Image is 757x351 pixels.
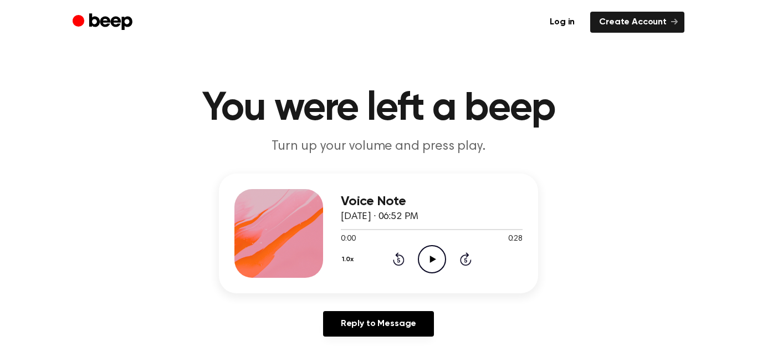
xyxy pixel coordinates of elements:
h1: You were left a beep [95,89,662,129]
a: Beep [73,12,135,33]
span: [DATE] · 06:52 PM [341,212,418,222]
button: 1.0x [341,250,358,269]
span: 0:00 [341,233,355,245]
span: 0:28 [508,233,523,245]
a: Reply to Message [323,311,434,337]
p: Turn up your volume and press play. [166,138,591,156]
a: Create Account [590,12,684,33]
a: Log in [541,12,584,33]
h3: Voice Note [341,194,523,209]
